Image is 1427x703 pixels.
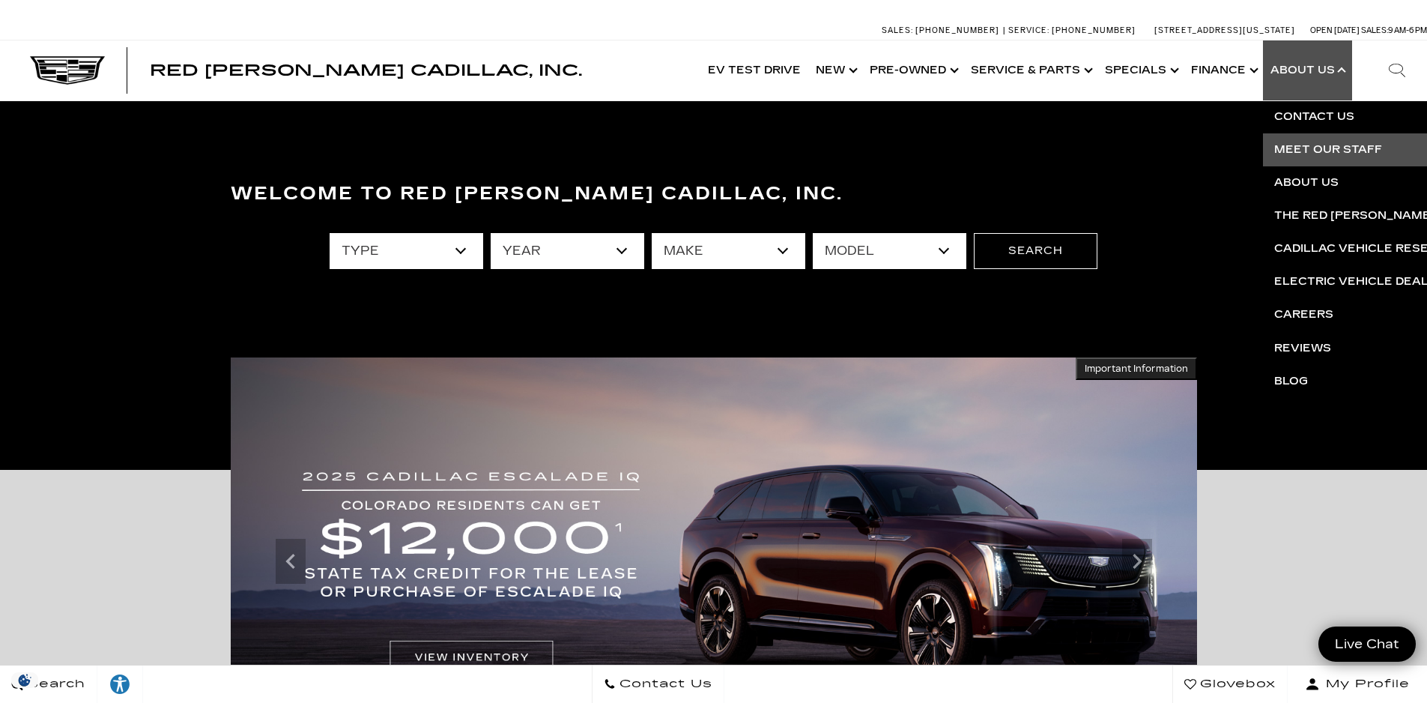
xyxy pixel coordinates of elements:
a: Service: [PHONE_NUMBER] [1003,26,1139,34]
a: [STREET_ADDRESS][US_STATE] [1154,25,1295,35]
span: Search [23,674,85,695]
span: Open [DATE] [1310,25,1360,35]
span: 9 AM-6 PM [1388,25,1427,35]
span: [PHONE_NUMBER] [1052,25,1136,35]
a: Pre-Owned [862,40,963,100]
a: About Us [1263,40,1352,100]
a: Red [PERSON_NAME] Cadillac, Inc. [150,63,582,78]
section: Click to Open Cookie Consent Modal [7,672,42,688]
span: [PHONE_NUMBER] [915,25,999,35]
div: Previous [276,539,306,584]
button: Important Information [1076,357,1197,380]
h3: Welcome to Red [PERSON_NAME] Cadillac, Inc. [231,179,1197,209]
button: Open user profile menu [1288,666,1427,703]
button: Search [974,233,1097,269]
a: Explore your accessibility options [97,666,143,703]
span: Red [PERSON_NAME] Cadillac, Inc. [150,61,582,79]
a: Specials [1097,40,1184,100]
select: Filter by model [813,233,966,269]
img: Opt-Out Icon [7,672,42,688]
a: Glovebox [1172,666,1288,703]
a: Sales: [PHONE_NUMBER] [882,26,1003,34]
span: Sales: [1361,25,1388,35]
a: EV Test Drive [700,40,808,100]
a: Contact Us [592,666,724,703]
span: Live Chat [1327,636,1407,653]
span: Contact Us [616,674,712,695]
div: Explore your accessibility options [97,673,142,696]
span: Important Information [1085,363,1188,375]
span: Sales: [882,25,913,35]
a: Service & Parts [963,40,1097,100]
img: Cadillac Dark Logo with Cadillac White Text [30,56,105,85]
a: New [808,40,862,100]
a: Finance [1184,40,1263,100]
span: My Profile [1320,674,1410,695]
span: Glovebox [1196,674,1276,695]
select: Filter by year [491,233,644,269]
span: Service: [1008,25,1049,35]
div: Next [1122,539,1152,584]
select: Filter by type [330,233,483,269]
a: Live Chat [1318,627,1416,662]
select: Filter by make [652,233,805,269]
